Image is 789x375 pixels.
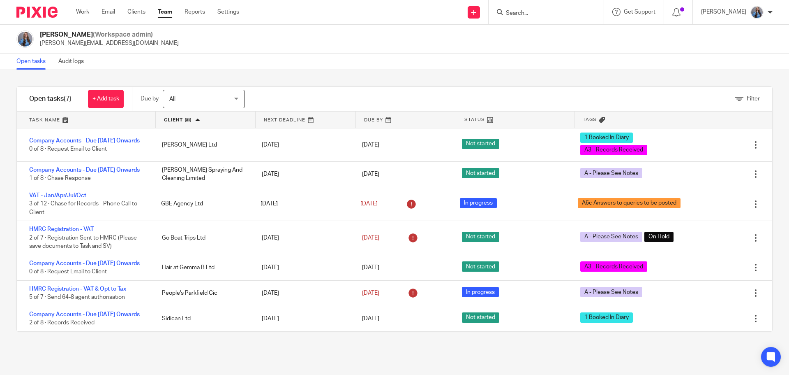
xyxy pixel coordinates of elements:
a: Email [102,8,115,16]
span: Not started [462,261,499,272]
a: VAT - Jan/Apr/Jul/Oct [29,193,86,198]
span: [DATE] [360,201,378,207]
a: Clients [127,8,145,16]
div: [DATE] [252,196,352,212]
div: [DATE] [254,230,353,246]
span: Not started [462,232,499,242]
div: People's Parkfield Cic [154,285,254,301]
div: [PERSON_NAME] Spraying And Cleaning Limited [154,162,254,187]
p: [PERSON_NAME] [701,8,746,16]
span: In progress [460,198,497,208]
span: [DATE] [362,235,379,241]
a: Company Accounts - Due [DATE] Onwards [29,261,140,266]
a: HMRC Registration - VAT [29,226,94,232]
span: (Workspace admin) [93,31,153,38]
a: Audit logs [58,54,90,70]
a: Company Accounts - Due [DATE] Onwards [29,312,140,317]
span: 2 of 7 · Registration Sent to HMRC (Please save documents to Task and SV) [29,235,137,249]
a: + Add task [88,90,124,108]
span: A - Please See Notes [580,287,642,297]
span: Status [464,116,485,123]
div: [PERSON_NAME] Ltd [154,137,254,153]
span: [DATE] [362,290,379,296]
span: 0 of 8 · Request Email to Client [29,269,107,275]
span: [DATE] [362,265,379,270]
span: A - Please See Notes [580,232,642,242]
span: All [169,96,175,102]
span: A6c Answers to queries to be posted [578,198,681,208]
span: Get Support [624,9,655,15]
img: Amanda-scaled.jpg [16,30,34,48]
a: Open tasks [16,54,52,70]
div: [DATE] [254,259,353,276]
a: Reports [185,8,205,16]
div: [DATE] [254,310,353,327]
p: Due by [141,95,159,103]
div: Hair at Gemma B Ltd [154,259,254,276]
div: GBE Agency Ltd [153,196,252,212]
span: 5 of 7 · Send 64-8 agent authorisation [29,294,125,300]
span: 2 of 8 · Records Received [29,320,95,326]
span: Not started [462,139,499,149]
span: 1 Booked In Diary [580,133,633,143]
h1: Open tasks [29,95,72,103]
span: [DATE] [362,171,379,177]
div: Sidican Ltd [154,310,254,327]
div: [DATE] [254,285,353,301]
span: Tags [583,116,597,123]
span: Filter [747,96,760,102]
a: Company Accounts - Due [DATE] Onwards [29,167,140,173]
span: 1 Booked In Diary [580,312,633,323]
span: A3 - Records Received [580,261,647,272]
span: [DATE] [362,316,379,321]
span: (7) [64,95,72,102]
span: Not started [462,168,499,178]
span: On Hold [644,232,674,242]
span: 0 of 8 · Request Email to Client [29,146,107,152]
span: In progress [462,287,499,297]
h2: [PERSON_NAME] [40,30,179,39]
div: [DATE] [254,166,353,182]
span: [DATE] [362,142,379,148]
img: Amanda-scaled.jpg [750,6,764,19]
div: Go Boat Trips Ltd [154,230,254,246]
span: Not started [462,312,499,323]
span: 3 of 12 · Chase for Records - Phone Call to Client [29,201,137,215]
input: Search [505,10,579,17]
div: [DATE] [254,137,353,153]
a: Team [158,8,172,16]
a: Company Accounts - Due [DATE] Onwards [29,138,140,144]
p: [PERSON_NAME][EMAIL_ADDRESS][DOMAIN_NAME] [40,39,179,47]
span: 1 of 8 · Chase Response [29,176,91,182]
img: Pixie [16,7,58,18]
a: Work [76,8,89,16]
a: HMRC Registration - VAT & Opt to Tax [29,286,126,292]
span: A3 - Records Received [580,145,647,155]
span: A - Please See Notes [580,168,642,178]
a: Settings [217,8,239,16]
